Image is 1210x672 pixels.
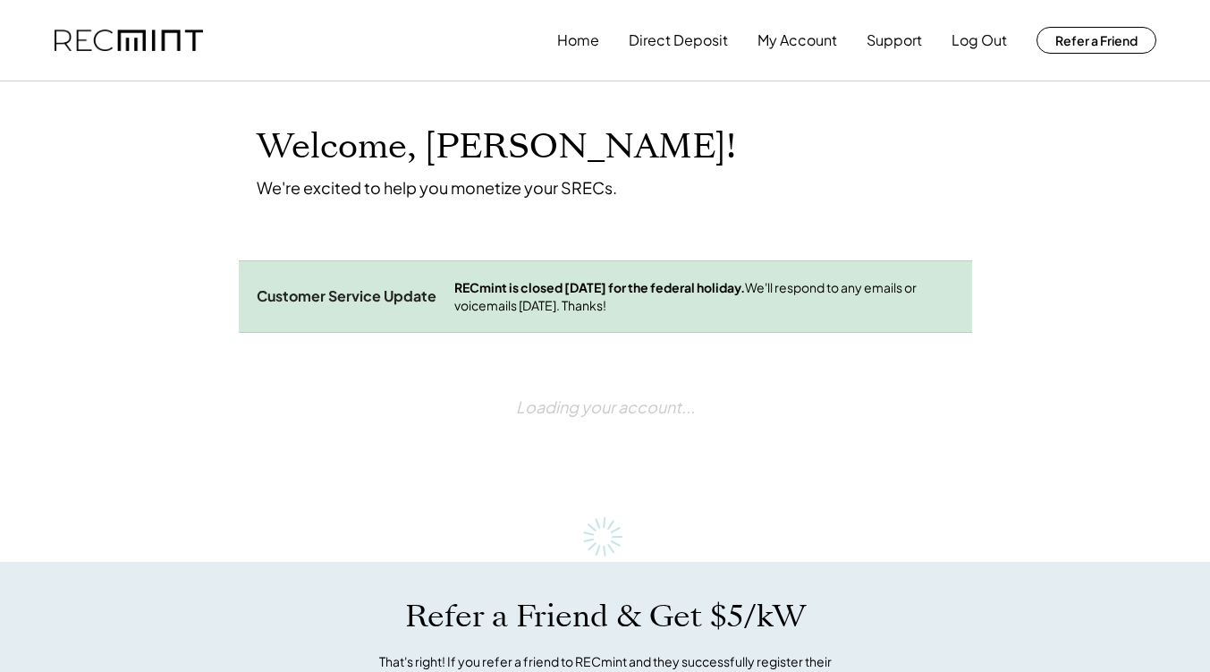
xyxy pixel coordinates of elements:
[405,598,806,635] h1: Refer a Friend & Get $5/kW
[757,22,837,58] button: My Account
[55,30,203,52] img: recmint-logotype%403x.png
[454,279,745,295] strong: RECmint is closed [DATE] for the federal holiday.
[867,22,922,58] button: Support
[454,279,954,314] div: We'll respond to any emails or voicemails [DATE]. Thanks!
[952,22,1007,58] button: Log Out
[516,351,695,463] div: Loading your account...
[557,22,599,58] button: Home
[1037,27,1156,54] button: Refer a Friend
[257,126,736,168] h1: Welcome, [PERSON_NAME]!
[629,22,728,58] button: Direct Deposit
[257,177,617,198] div: We're excited to help you monetize your SRECs.
[257,287,436,306] div: Customer Service Update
